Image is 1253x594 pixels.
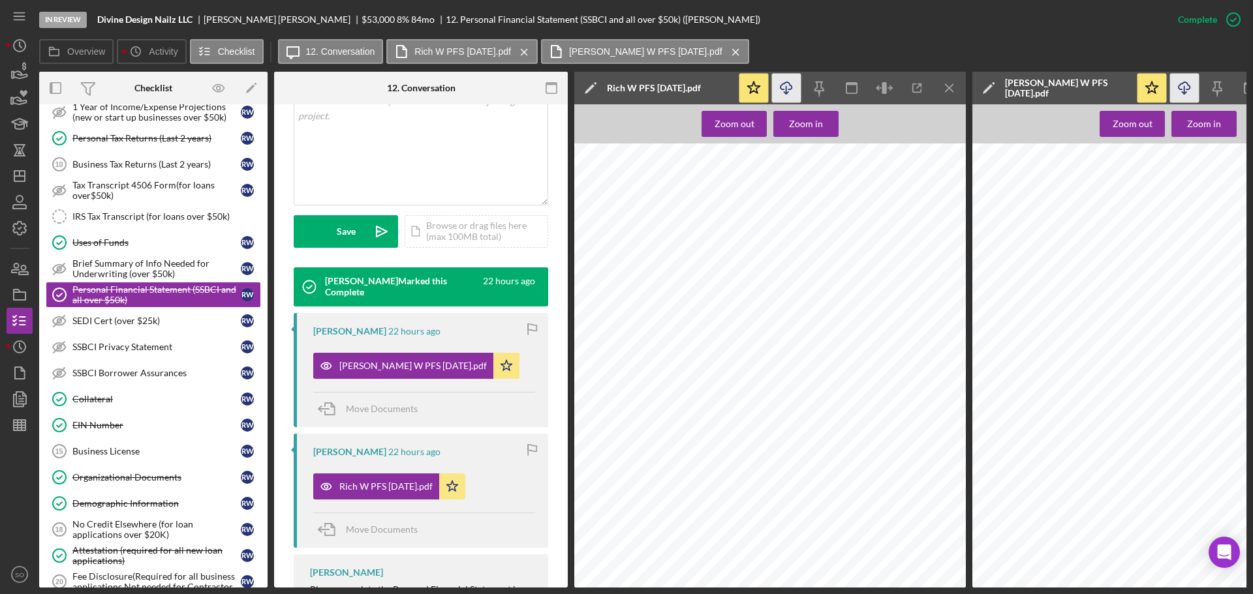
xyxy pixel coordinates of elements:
span: Property A [720,410,743,415]
span: Total Value [914,353,939,358]
span: Name & [595,492,613,497]
span: (Use attachments if necessary. Each attachment must be identified as a part of [727,177,903,183]
span: 75000 [1152,288,1169,293]
span: Other Liabilities [1171,366,1206,371]
span: $ [1110,358,1113,363]
span: *Alimony or child support payments need not be disclosed in "Other Income" unless it is desired t... [595,169,895,173]
span: Name [993,209,1007,214]
span: Notes Payable to Bank and Others. [628,177,713,183]
label: 12. Conversation [306,46,375,57]
span: 526 Pecan Bluffs Ct [1042,222,1107,227]
span: Frequency [1222,522,1246,527]
span: Docusign Envelope ID: 2205B1F1-F7B6-45E9-927A-35C16F9B13C9 [983,139,1143,144]
button: SO [7,561,33,587]
span: (Describe in Section 2) [1181,290,1232,295]
span: $ [1110,282,1113,287]
span: SBA Form 413 (2-94) Use 5-91 Edition until stock is exhausted. Ref: SOP 50-10 and 50-30 [595,283,798,288]
span: Frequency [824,192,848,198]
span: Type of Property [595,419,632,424]
a: IRS Tax Transcript (for loans over $50k) [46,203,261,230]
span: Date Purchased [595,454,631,460]
div: Rich W PFS [DATE].pdf [607,83,701,93]
span: Total Liabilities [1171,381,1205,386]
div: Personal Tax Returns (Last 2 years) [72,133,241,143]
div: Fee Disclosure(Required for all business applications,Not needed for Contractor loans) [72,571,241,592]
span: Section 4. [595,398,619,404]
span: Life Insurance-Cash Surrender Value Only [995,304,1090,310]
a: Uses of FundsRW [46,230,261,256]
a: Organizational DocumentsRW [46,464,261,490]
div: [PERSON_NAME] [310,567,383,578]
span: $ [1110,374,1113,379]
div: R W [241,575,254,588]
span: 5000 [1156,272,1169,277]
span: Balance [761,196,779,201]
span: 20% or more of voting stock, or (4) any person or entity providing a guaranty on the loan. [994,199,1189,204]
span: Market Value [807,350,836,355]
span: current [691,548,715,554]
div: Zoom out [715,111,754,137]
span: (Omit Cents) [1133,265,1162,270]
div: R W [241,340,254,353]
span: 526 Pecan Bluffs Ct, [691,432,760,438]
button: Zoom out [1100,111,1165,137]
span: $ [1110,395,1113,400]
span: (tumble) [936,283,954,288]
div: Brief Summary of Info Needed for Underwriting (over $50k) [72,258,241,279]
div: IRS Tax Transcript (for loans over $50k) [72,211,260,222]
div: [PERSON_NAME] W PFS [DATE].pdf [1005,78,1129,98]
div: [PERSON_NAME] W PFS [DATE].pdf [339,361,487,371]
span: 340000 [753,464,774,469]
span: 430000 [1148,391,1169,396]
div: Zoom in [789,111,823,137]
div: Organizational Documents [72,472,241,483]
span: As Endorser or Co-Maker [1171,415,1229,421]
span: Net Investment Income [993,423,1045,428]
button: Move Documents [313,513,431,546]
span: Section 3. [595,343,619,348]
button: Checklist [190,39,264,64]
a: 15Business LicenseRW [46,438,261,464]
tspan: 20 [55,578,63,586]
a: SEDI Cert (over $25k)RW [46,308,261,334]
span: (Describe in Section 4) [1003,342,1054,347]
div: R W [241,314,254,327]
span: (Complete Section 8) [1003,311,1050,316]
div: Zoom in [1187,111,1221,137]
a: Demographic InformationRW [46,490,261,516]
span: $ [1110,274,1113,279]
span: $ [1231,305,1234,310]
span: (Describe in Section 4) [1181,343,1232,348]
span: Mortgage Balance [595,525,636,530]
div: R W [241,445,254,458]
time: 2025-10-13 18:34 [388,326,441,336]
time: 2025-10-13 18:29 [388,447,441,457]
span: U.S. SMALL BUSINESS ADMINISTRATION [1001,186,1103,192]
div: Demographic Information [72,498,241,509]
span: Accounts & Notes Receivable [995,297,1061,303]
span: Current [762,192,779,198]
span: Description of Other Income in Section 1. [993,448,1085,453]
div: 1 Year of Income/Expense Projections (new or start up businesses over $50k) [72,102,241,123]
span: 37000 [1152,413,1169,418]
span: Business Name of Applicant/Borrower [993,250,1078,255]
span: Other Assets [995,374,1024,379]
span: Savings Accounts [995,282,1034,287]
div: R W [241,497,254,510]
button: Overview [39,39,114,64]
span: Amount [1189,526,1207,531]
span: Docusign Envelope ID: 16AAB7C5-4D52-4F4B-9D3E-ABB9939ED2DE [585,325,750,331]
span: 2024 [726,454,739,459]
span: How Secured or Endorsed [877,192,936,198]
span: Unpaid Taxes [1171,350,1202,355]
div: [PERSON_NAME] Marked this Complete [325,276,481,297]
span: Other Special Debt [1171,438,1214,443]
span: Real Estate Income [993,430,1037,436]
a: 1 Year of Income/Expense Projections (new or start up businesses over $50k)RW [46,99,261,125]
span: $ [1110,430,1113,436]
span: Type of Collateral [887,196,926,201]
span: Payment [1188,522,1208,527]
span: Name and Address of Noteholder(s) [1017,524,1098,529]
span: Section 2. [993,507,1017,512]
span: Payment [790,192,810,198]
